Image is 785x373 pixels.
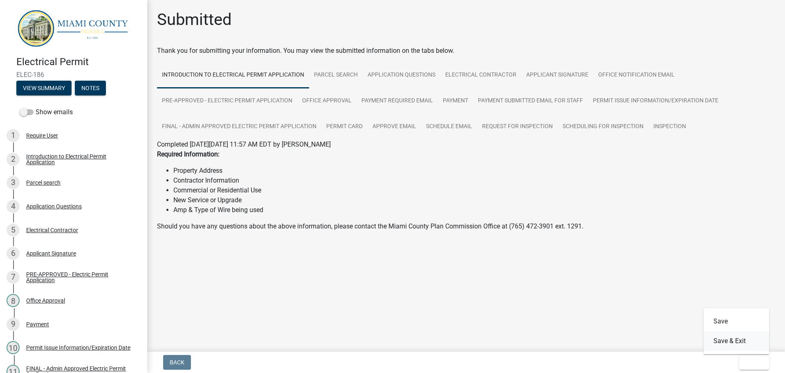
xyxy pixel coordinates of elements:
a: Inspection [648,114,691,140]
button: Notes [75,81,106,95]
a: Office Approval [297,88,357,114]
a: Applicant Signature [521,62,593,88]
span: ELEC-186 [16,71,131,79]
button: Back [163,355,191,370]
div: 7 [7,271,20,284]
a: Approve Email [368,114,421,140]
div: 10 [7,341,20,354]
li: Amp & Type of Wire being used [173,205,775,215]
button: Save [704,312,769,331]
a: Permit Issue Information/Expiration Date [588,88,723,114]
p: Should you have any questions about the above information, please contact the Miami County Plan C... [157,222,775,231]
img: Miami County, Indiana [16,9,134,47]
div: 2 [7,153,20,166]
div: Application Questions [26,203,82,209]
a: Payment Submitted Email for Staff [473,88,588,114]
span: Exit [746,359,758,366]
h4: Electrical Permit [16,56,141,68]
a: Introduction to Electrical Permit Application [157,62,309,88]
button: View Summary [16,81,72,95]
div: Office Approval [26,298,65,303]
label: Show emails [20,107,73,117]
div: 9 [7,318,20,331]
a: Electrical Contractor [440,62,521,88]
a: Schedule Email [421,114,477,140]
wm-modal-confirm: Summary [16,86,72,92]
a: Request for Inspection [477,114,558,140]
a: FINAL - Admin Approved Electric Permit Application [157,114,321,140]
div: Applicant Signature [26,251,76,256]
div: Permit Issue Information/Expiration Date [26,345,130,350]
a: Application Questions [363,62,440,88]
div: PRE-APPROVED - Electric Permit Application [26,271,134,283]
wm-modal-confirm: Notes [75,86,106,92]
a: Permit Card [321,114,368,140]
li: Contractor Information [173,176,775,185]
button: Exit [739,355,769,370]
div: 4 [7,200,20,213]
div: Exit [704,308,769,354]
div: Introduction to Electrical Permit Application [26,154,134,165]
a: Parcel search [309,62,363,88]
div: Thank you for submitting your information. You may view the submitted information on the tabs below. [157,46,775,56]
li: Property Address [173,166,775,176]
strong: Required Information: [157,150,220,158]
div: 6 [7,247,20,260]
a: Payment [438,88,473,114]
li: New Service or Upgrade [173,195,775,205]
div: Parcel search [26,180,61,185]
div: Payment [26,321,49,327]
span: Completed [DATE][DATE] 11:57 AM EDT by [PERSON_NAME] [157,140,331,148]
div: 1 [7,129,20,142]
h1: Submitted [157,10,232,29]
a: PRE-APPROVED - Electric Permit Application [157,88,297,114]
li: Commercial or Residential Use [173,185,775,195]
span: Back [170,359,184,366]
div: Electrical Contractor [26,227,78,233]
button: Save & Exit [704,331,769,351]
div: 3 [7,176,20,189]
a: Payment Required Email [357,88,438,114]
a: Office Notification Email [593,62,680,88]
div: Require User [26,133,58,138]
div: 5 [7,224,20,237]
div: 8 [7,294,20,307]
a: Scheduling for Inspection [558,114,648,140]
